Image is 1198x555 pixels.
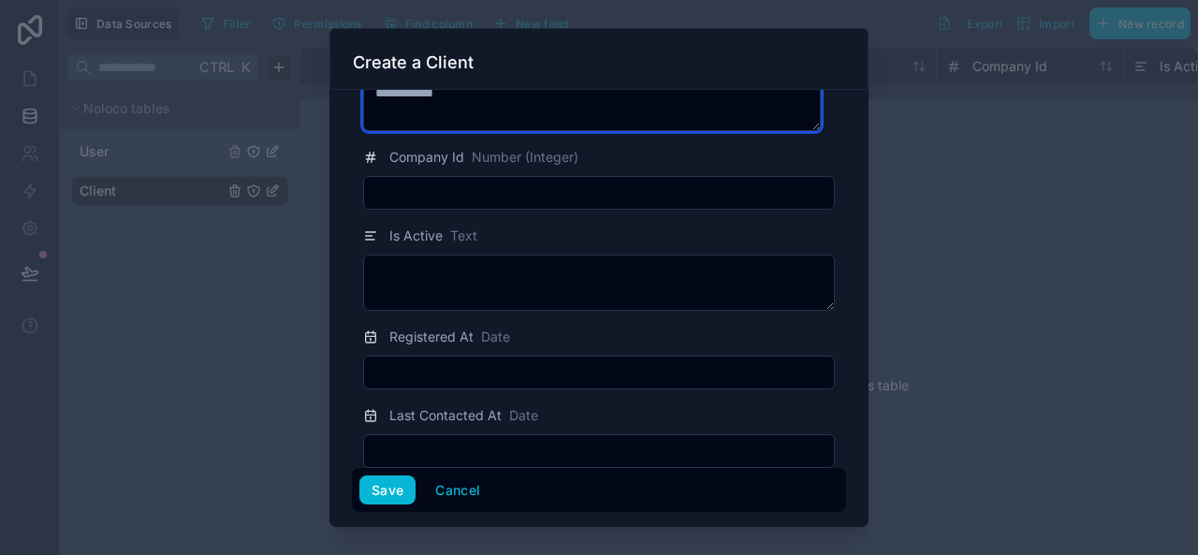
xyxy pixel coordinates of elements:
span: Company Id [389,148,464,167]
h3: Create a Client [353,51,474,74]
span: Date [509,406,538,425]
span: Registered At [389,328,474,346]
span: Last Contacted At [389,406,502,425]
span: Is Active [389,226,443,245]
button: Cancel [423,475,492,505]
span: Date [481,328,510,346]
span: Text [450,226,477,245]
button: Save [359,475,416,505]
span: Number (Integer) [472,148,578,167]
